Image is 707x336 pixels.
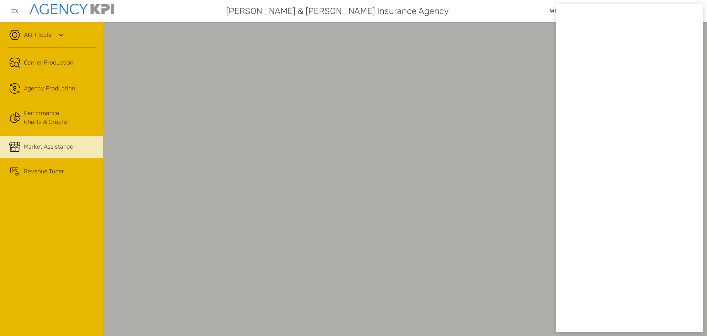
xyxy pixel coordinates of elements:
span: Revenue Tuner [24,167,64,176]
a: AKPI Tools [24,31,51,39]
span: Market Assistance [24,142,73,151]
span: Agency Production [24,84,75,93]
span: Carrier Production [24,58,73,67]
span: What’s new? [550,7,583,14]
img: agencykpi-logo-550x69-2d9e3fa8.png [29,4,114,14]
span: [PERSON_NAME] & [PERSON_NAME] Insurance Agency [226,4,449,18]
